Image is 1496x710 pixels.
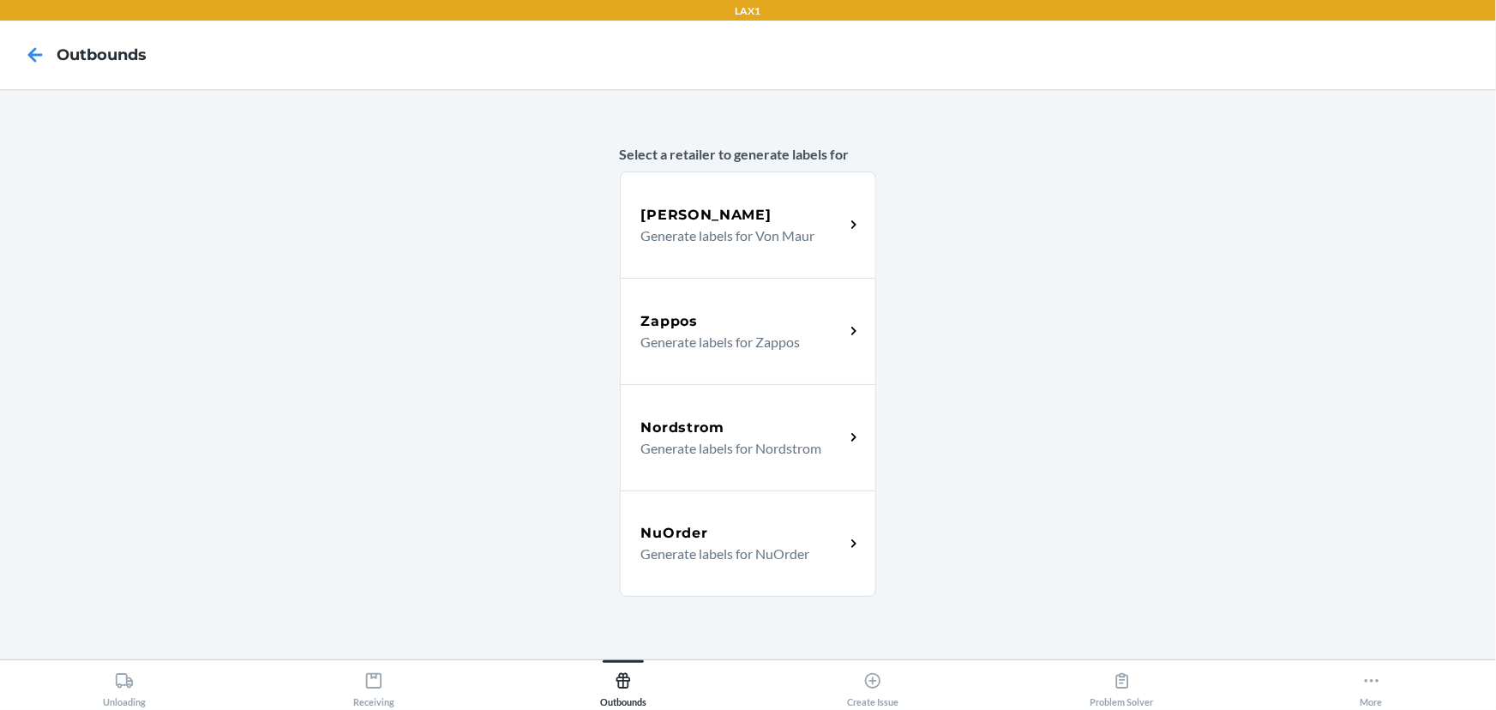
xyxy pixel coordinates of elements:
[1361,665,1383,707] div: More
[847,665,898,707] div: Create Issue
[620,490,877,597] a: NuOrderGenerate labels for NuOrder
[600,665,646,707] div: Outbounds
[748,660,998,707] button: Create Issue
[1247,660,1496,707] button: More
[353,665,394,707] div: Receiving
[620,171,877,278] a: [PERSON_NAME]Generate labels for Von Maur
[1090,665,1154,707] div: Problem Solver
[641,523,708,544] h5: NuOrder
[620,278,877,384] a: ZapposGenerate labels for Zappos
[641,544,831,564] p: Generate labels for NuOrder
[997,660,1247,707] button: Problem Solver
[641,438,831,459] p: Generate labels for Nordstrom
[249,660,499,707] button: Receiving
[620,144,877,165] p: Select a retailer to generate labels for
[641,205,772,226] h5: [PERSON_NAME]
[57,44,147,66] h4: Outbounds
[641,226,831,246] p: Generate labels for Von Maur
[641,332,831,352] p: Generate labels for Zappos
[736,3,761,19] p: LAX1
[103,665,146,707] div: Unloading
[641,418,724,438] h5: Nordstrom
[641,311,698,332] h5: Zappos
[499,660,748,707] button: Outbounds
[620,384,877,490] a: NordstromGenerate labels for Nordstrom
